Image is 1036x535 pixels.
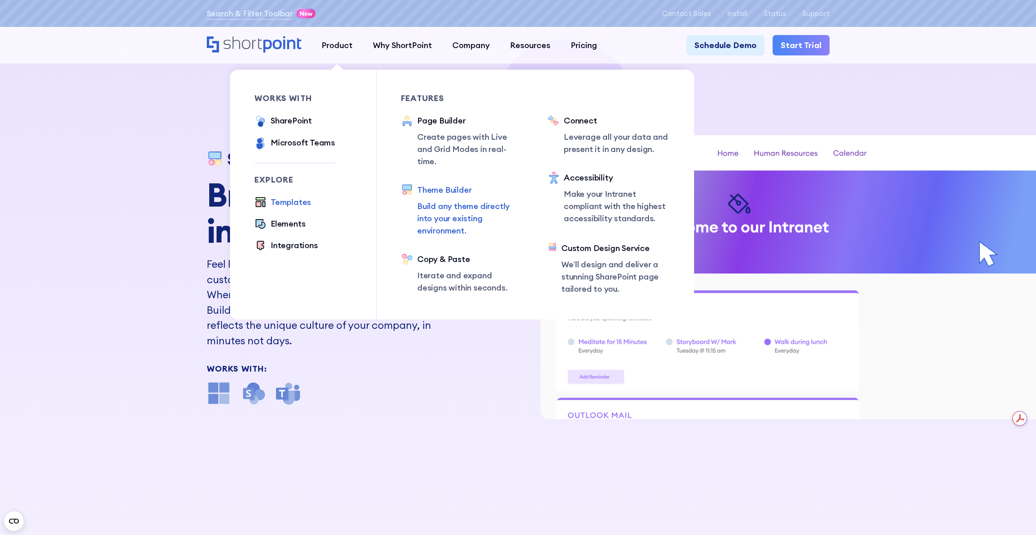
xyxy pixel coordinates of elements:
[561,242,670,254] div: Custom Design Service
[311,35,363,55] a: Product
[254,176,335,184] div: Explore
[773,35,830,55] a: Start Trial
[548,172,670,226] a: AccessibilityMake your Intranet compliant with the highest accessibility standards.
[417,253,523,265] div: Copy & Paste
[561,258,670,295] p: We’ll design and deliver a stunning SharePoint page tailored to you.
[254,137,335,150] a: Microsoft Teams
[271,114,312,127] div: SharePoint
[564,188,670,225] p: Make your Intranet compliant with the highest accessibility standards.
[417,184,523,196] div: Theme Builder
[442,35,500,55] a: Company
[417,131,523,167] p: Create pages with Live and Grid Modes in real-time.
[363,35,442,55] a: Why ShortPoint
[561,35,607,55] a: Pricing
[662,9,711,18] a: Contact Sales
[322,39,353,51] div: Product
[207,174,498,251] strong: Brand your Intranet in minutes
[571,39,597,51] div: Pricing
[207,287,459,348] p: When you're designing in SharePoint, our Theme Builder will help you create an intranet theme tha...
[510,39,550,51] div: Resources
[254,196,311,209] a: Templates
[686,35,764,55] a: Schedule Demo
[254,114,312,128] a: SharePoint
[271,196,311,208] div: Templates
[4,511,24,531] button: Open CMP widget
[548,242,670,295] a: Custom Design ServiceWe’ll design and deliver a stunning SharePoint page tailored to you.
[227,150,421,169] h1: SharePoint Theme Builder
[271,137,335,149] div: Microsoft Teams
[276,381,300,405] img: microsoft teams icon
[271,239,318,251] div: Integrations
[564,172,670,184] div: Accessibility
[271,218,305,230] div: Elements
[764,9,786,18] a: Status
[254,94,335,102] div: works with
[417,200,523,237] p: Build any theme directly into your existing environment.
[254,218,305,231] a: Elements
[401,94,523,102] div: Features
[401,253,523,294] a: Copy & PasteIterate and expand designs within seconds.
[452,39,490,51] div: Company
[401,184,523,237] a: Theme BuilderBuild any theme directly into your existing environment.
[207,365,512,373] div: Works With:
[401,114,523,167] a: Page BuilderCreate pages with Live and Grid Modes in real-time.
[207,36,302,54] a: Home
[548,114,670,155] a: ConnectLeverage all your data and present it in any design.
[417,114,523,127] div: Page Builder
[207,257,459,287] h2: Feel like a SharePoint theme designer by customizing SharePoint themes in minutes!
[207,381,231,405] img: microsoft office icon
[889,440,1036,535] iframe: Chat Widget
[802,9,830,18] a: Support
[254,239,318,253] a: Integrations
[241,381,266,405] img: SharePoint icon
[727,9,747,18] a: Install
[500,35,561,55] a: Resources
[373,39,432,51] div: Why ShortPoint
[207,7,293,20] a: Search & Filter Toolbar
[417,269,523,294] p: Iterate and expand designs within seconds.
[564,131,670,155] p: Leverage all your data and present it in any design.
[564,114,670,127] div: Connect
